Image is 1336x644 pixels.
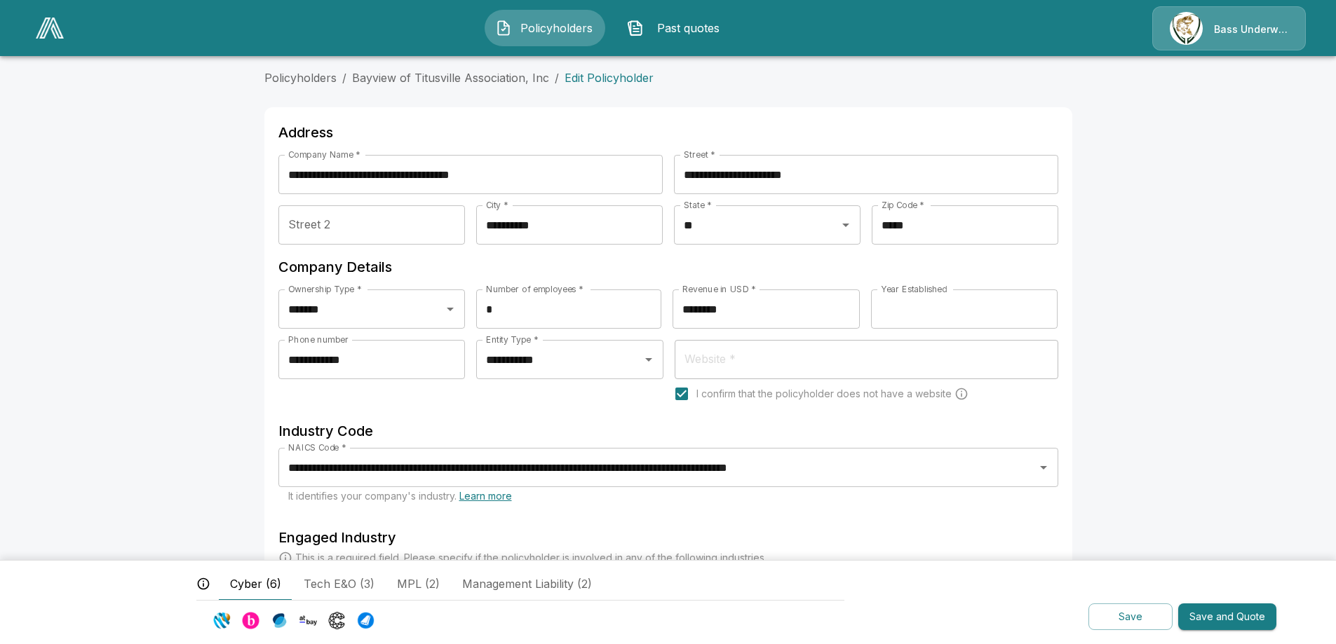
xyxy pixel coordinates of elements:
[485,10,605,46] button: Policyholders IconPolicyholders
[440,299,460,319] button: Open
[264,71,337,85] a: Policyholders
[278,526,1058,549] h6: Engaged Industry
[462,575,592,592] span: Management Liability (2)
[565,69,654,86] p: Edit Policyholder
[486,283,583,295] label: Number of employees *
[230,575,281,592] span: Cyber (6)
[836,215,856,235] button: Open
[278,256,1058,278] h6: Company Details
[555,69,559,86] li: /
[352,71,549,85] a: Bayview of Titusville Association, Inc
[1034,458,1053,477] button: Open
[649,20,727,36] span: Past quotes
[882,199,924,211] label: Zip Code *
[288,441,346,453] label: NAICS Code *
[495,20,512,36] img: Policyholders Icon
[486,199,508,211] label: City *
[639,350,659,369] button: Open
[288,490,512,502] span: It identifies your company's industry.
[954,387,969,401] svg: Carriers run a cyber security scan on the policyholders' websites. Please enter a website wheneve...
[288,334,349,345] label: Phone number
[616,10,737,46] button: Past quotes IconPast quotes
[288,283,361,295] label: Ownership Type *
[684,199,712,211] label: State *
[288,149,360,160] label: Company Name *
[295,551,767,565] p: This is a required field. Please specify if the policyholder is involved in any of the following ...
[342,69,346,86] li: /
[518,20,595,36] span: Policyholders
[696,387,952,401] span: I confirm that the policyholder does not have a website
[36,18,64,39] img: AA Logo
[397,575,440,592] span: MPL (2)
[264,69,1072,86] nav: breadcrumb
[486,334,538,345] label: Entity Type *
[881,283,947,295] label: Year Established
[684,149,715,160] label: Street *
[459,490,512,502] a: Learn more
[278,121,1058,144] h6: Address
[278,420,1058,442] h6: Industry Code
[328,612,346,629] img: Carrier Logo
[357,612,375,629] img: Carrier Logo
[682,283,756,295] label: Revenue in USD *
[627,20,644,36] img: Past quotes Icon
[304,575,375,592] span: Tech E&O (3)
[271,612,288,629] img: Carrier Logo
[299,612,317,629] img: Carrier Logo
